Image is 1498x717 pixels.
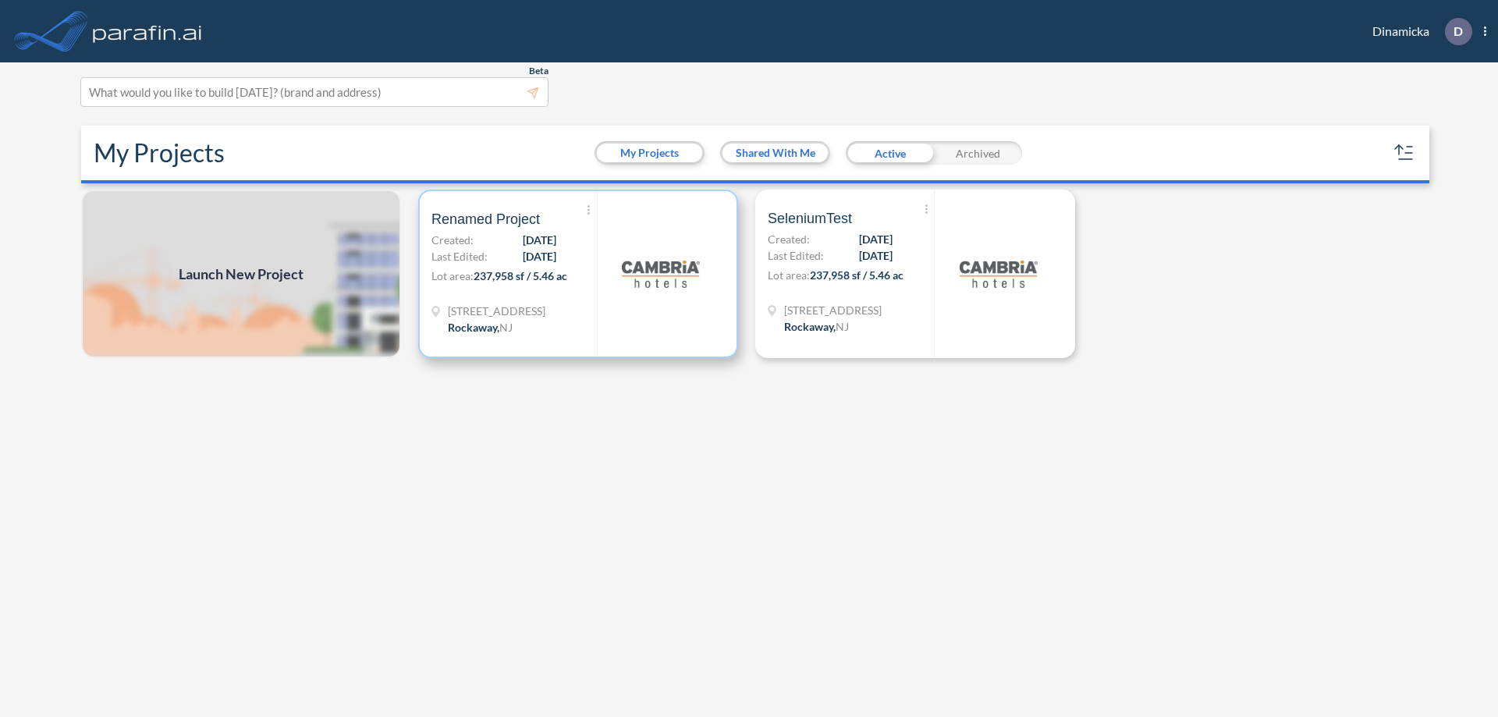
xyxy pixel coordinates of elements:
[523,248,556,264] span: [DATE]
[1349,18,1486,45] div: Dinamicka
[1454,24,1463,38] p: D
[431,210,540,229] span: Renamed Project
[722,144,828,162] button: Shared With Me
[836,320,849,333] span: NJ
[431,248,488,264] span: Last Edited:
[810,268,903,282] span: 237,958 sf / 5.46 ac
[768,231,810,247] span: Created:
[768,209,852,228] span: SeleniumTest
[448,303,545,319] span: 321 Mt Hope Ave
[529,65,548,77] span: Beta
[499,321,513,334] span: NJ
[622,235,700,313] img: logo
[859,247,893,264] span: [DATE]
[784,302,882,318] span: 321 Mt Hope Ave
[81,190,401,358] img: add
[597,144,702,162] button: My Projects
[846,141,934,165] div: Active
[523,232,556,248] span: [DATE]
[90,16,205,47] img: logo
[474,269,567,282] span: 237,958 sf / 5.46 ac
[960,235,1038,313] img: logo
[768,268,810,282] span: Lot area:
[768,247,824,264] span: Last Edited:
[1392,140,1417,165] button: sort
[179,264,304,285] span: Launch New Project
[431,232,474,248] span: Created:
[94,138,225,168] h2: My Projects
[448,319,513,335] div: Rockaway, NJ
[934,141,1022,165] div: Archived
[81,190,401,358] a: Launch New Project
[431,269,474,282] span: Lot area:
[859,231,893,247] span: [DATE]
[448,321,499,334] span: Rockaway ,
[784,318,849,335] div: Rockaway, NJ
[784,320,836,333] span: Rockaway ,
